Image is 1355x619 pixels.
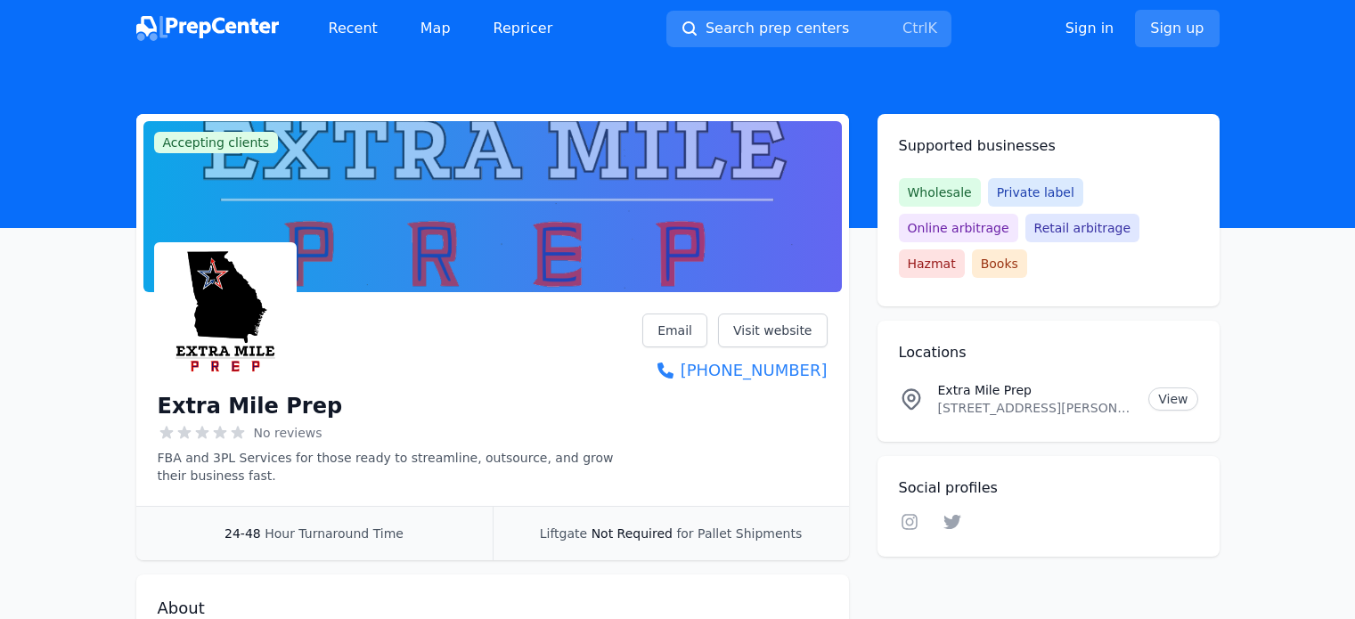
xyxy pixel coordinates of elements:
span: 24-48 [224,526,261,541]
p: FBA and 3PL Services for those ready to streamline, outsource, and grow their business fast. [158,449,643,485]
a: Sign up [1135,10,1219,47]
p: Extra Mile Prep [938,381,1135,399]
span: Accepting clients [154,132,279,153]
a: Email [642,314,707,347]
span: Search prep centers [706,18,849,39]
span: Hazmat [899,249,965,278]
img: Extra Mile Prep [158,246,293,381]
span: Private label [988,178,1083,207]
span: Wholesale [899,178,981,207]
span: Books [972,249,1027,278]
span: Liftgate [540,526,587,541]
span: Retail arbitrage [1025,214,1139,242]
kbd: Ctrl [902,20,927,37]
span: Online arbitrage [899,214,1018,242]
a: Sign in [1065,18,1114,39]
button: Search prep centersCtrlK [666,11,951,47]
img: PrepCenter [136,16,279,41]
span: Not Required [592,526,673,541]
span: for Pallet Shipments [676,526,802,541]
a: Map [406,11,465,46]
h2: Supported businesses [899,135,1198,157]
h2: Social profiles [899,477,1198,499]
p: [STREET_ADDRESS][PERSON_NAME] [938,399,1135,417]
a: Visit website [718,314,828,347]
a: Repricer [479,11,567,46]
a: [PHONE_NUMBER] [642,358,827,383]
span: No reviews [254,424,322,442]
a: Recent [314,11,392,46]
span: Hour Turnaround Time [265,526,404,541]
kbd: K [927,20,937,37]
h2: Locations [899,342,1198,363]
a: View [1148,387,1197,411]
h1: Extra Mile Prep [158,392,343,420]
